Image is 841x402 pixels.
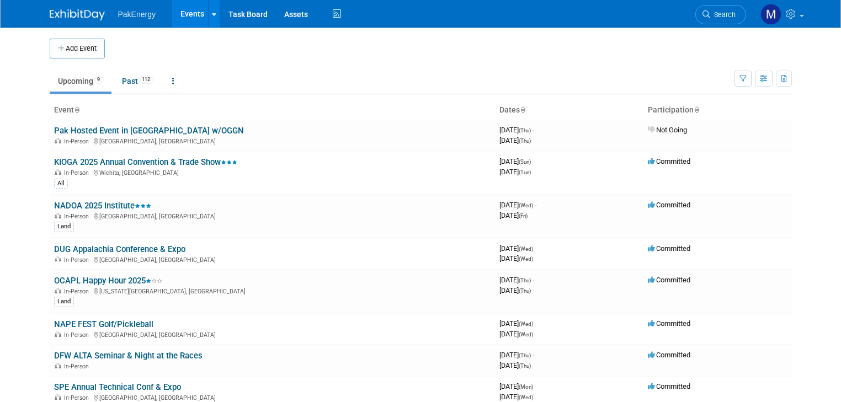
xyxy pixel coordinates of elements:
[519,384,533,390] span: (Mon)
[55,288,61,293] img: In-Person Event
[519,394,533,400] span: (Wed)
[519,246,533,252] span: (Wed)
[520,105,525,114] a: Sort by Start Date
[648,126,687,134] span: Not Going
[54,222,74,232] div: Land
[64,394,92,401] span: In-Person
[55,256,61,262] img: In-Person Event
[499,276,534,284] span: [DATE]
[499,319,536,328] span: [DATE]
[519,331,533,337] span: (Wed)
[519,213,528,219] span: (Fri)
[55,363,61,368] img: In-Person Event
[54,201,151,211] a: NADOA 2025 Institute
[533,157,534,165] span: -
[139,76,153,84] span: 112
[55,169,61,175] img: In-Person Event
[118,10,156,19] span: PakEnergy
[499,126,534,134] span: [DATE]
[74,105,79,114] a: Sort by Event Name
[499,382,536,390] span: [DATE]
[643,101,792,120] th: Participation
[499,244,536,253] span: [DATE]
[648,319,690,328] span: Committed
[94,76,103,84] span: 9
[54,157,237,167] a: KIOGA 2025 Annual Convention & Trade Show
[535,244,536,253] span: -
[50,9,105,20] img: ExhibitDay
[54,244,185,254] a: DUG Appalachia Conference & Expo
[54,255,491,264] div: [GEOGRAPHIC_DATA], [GEOGRAPHIC_DATA]
[55,138,61,143] img: In-Person Event
[54,351,203,361] a: DFW ALTA Seminar & Night at the Races
[55,394,61,400] img: In-Person Event
[64,363,92,370] span: In-Person
[54,319,153,329] a: NAPE FEST Golf/Pickleball
[648,382,690,390] span: Committed
[533,276,534,284] span: -
[499,254,533,262] span: [DATE]
[519,138,531,144] span: (Thu)
[519,277,531,283] span: (Thu)
[64,256,92,264] span: In-Person
[54,297,74,307] div: Land
[519,363,531,369] span: (Thu)
[499,361,531,369] span: [DATE]
[695,5,746,24] a: Search
[54,393,491,401] div: [GEOGRAPHIC_DATA], [GEOGRAPHIC_DATA]
[519,321,533,327] span: (Wed)
[760,4,781,25] img: Mary Walker
[519,169,531,175] span: (Tue)
[54,211,491,220] div: [GEOGRAPHIC_DATA], [GEOGRAPHIC_DATA]
[535,319,536,328] span: -
[519,127,531,133] span: (Thu)
[54,382,181,392] a: SPE Annual Technical Conf & Expo
[694,105,699,114] a: Sort by Participation Type
[710,10,736,19] span: Search
[519,159,531,165] span: (Sun)
[519,202,533,208] span: (Wed)
[499,168,531,176] span: [DATE]
[499,136,531,144] span: [DATE]
[55,331,61,337] img: In-Person Event
[499,157,534,165] span: [DATE]
[50,101,495,120] th: Event
[495,101,643,120] th: Dates
[499,351,534,359] span: [DATE]
[648,244,690,253] span: Committed
[499,201,536,209] span: [DATE]
[499,393,533,401] span: [DATE]
[50,71,111,92] a: Upcoming9
[54,286,491,295] div: [US_STATE][GEOGRAPHIC_DATA], [GEOGRAPHIC_DATA]
[54,168,491,176] div: Wichita, [GEOGRAPHIC_DATA]
[54,136,491,145] div: [GEOGRAPHIC_DATA], [GEOGRAPHIC_DATA]
[533,351,534,359] span: -
[64,138,92,145] span: In-Person
[499,330,533,338] span: [DATE]
[648,351,690,359] span: Committed
[535,382,536,390] span: -
[648,201,690,209] span: Committed
[648,157,690,165] span: Committed
[64,169,92,176] span: In-Person
[535,201,536,209] span: -
[54,330,491,339] div: [GEOGRAPHIC_DATA], [GEOGRAPHIC_DATA]
[519,256,533,262] span: (Wed)
[54,276,162,286] a: OCAPL Happy Hour 2025
[499,286,531,294] span: [DATE]
[64,288,92,295] span: In-Person
[533,126,534,134] span: -
[519,352,531,358] span: (Thu)
[648,276,690,284] span: Committed
[64,331,92,339] span: In-Person
[114,71,162,92] a: Past112
[519,288,531,294] span: (Thu)
[54,179,68,189] div: All
[50,39,105,58] button: Add Event
[55,213,61,218] img: In-Person Event
[64,213,92,220] span: In-Person
[54,126,244,136] a: Pak Hosted Event in [GEOGRAPHIC_DATA] w/OGGN
[499,211,528,219] span: [DATE]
